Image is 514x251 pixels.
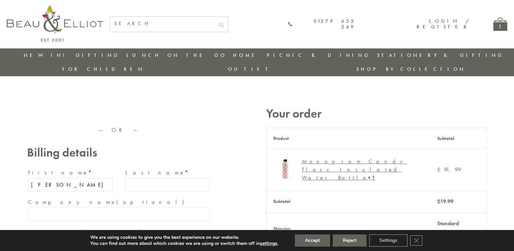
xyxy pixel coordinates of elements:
[295,234,330,247] button: Accept
[368,174,375,181] strong: × 1
[28,226,210,237] label: Country / Region
[437,220,472,235] label: Standard Delivery:
[273,156,299,181] img: Monogram Candy Floss Drinks Bottle
[26,104,212,120] iframe: Secure express checkout frame
[417,18,470,30] a: Login / Register
[116,198,188,206] span: (optional)
[410,235,422,246] button: Close GDPR Cookie Banner
[266,128,430,149] th: Product
[437,166,443,173] span: £
[437,166,461,173] bdi: 19.99
[266,107,487,121] h3: Your order
[273,156,424,184] a: Monogram Candy Floss Drinks Bottle Monogram Candy Floss Insulated Water Bottle× 1
[62,66,144,72] a: For Children
[125,167,210,178] label: Last name
[24,52,69,59] a: New in!
[7,5,103,42] img: logo
[27,146,211,160] h3: Billing details
[76,52,120,59] a: Gifting
[493,18,507,31] a: 1
[437,198,440,205] span: £
[356,66,466,72] a: Shop by collection
[260,240,277,247] button: settings
[377,52,504,59] a: Stationery & Gifting
[266,212,430,245] th: Shipping
[430,128,487,149] th: Subtotal
[28,197,210,208] label: Company name
[333,234,367,247] button: Reject
[302,158,419,182] div: Monogram Candy Floss Insulated Water Bottle
[110,17,214,30] input: SEARCH
[126,52,227,59] a: Lunch On The Go
[369,234,407,247] button: Settings
[288,18,355,30] a: 01279 653 249
[459,228,462,235] span: £
[267,52,370,59] a: Picnic & Dining
[437,198,453,205] bdi: 19.99
[459,228,472,235] bdi: 3.95
[90,240,278,247] p: You can find out more about which cookies we are using or switch them off in .
[233,52,260,59] a: Home
[266,190,430,212] th: Subtotal
[90,234,278,240] p: We are using cookies to give you the best experience on our website.
[228,66,273,72] a: Outlet
[27,127,211,133] p: — OR —
[28,167,113,178] label: First name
